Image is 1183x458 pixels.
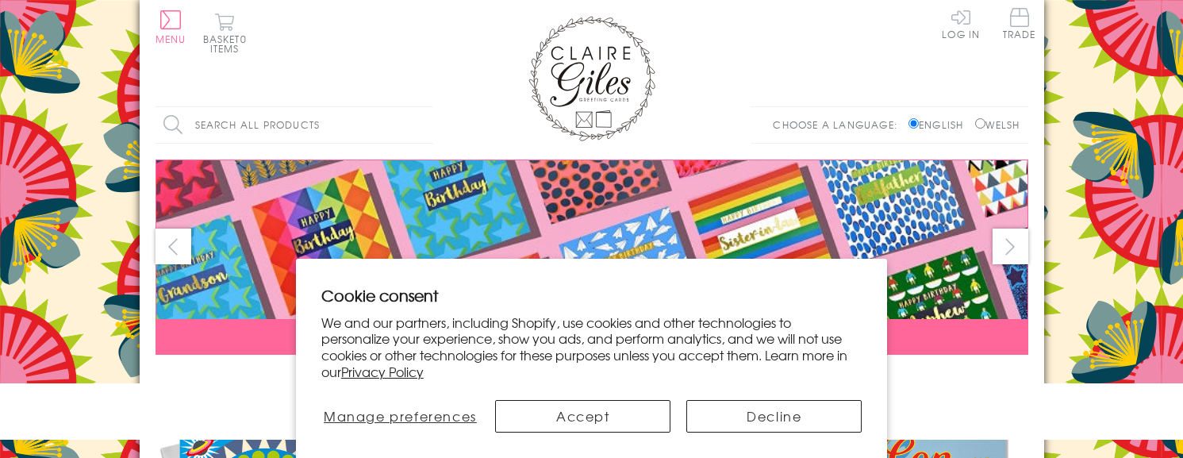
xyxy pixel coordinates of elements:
input: Search [417,107,433,143]
label: Welsh [975,117,1020,132]
button: Decline [686,400,862,433]
input: English [908,118,919,129]
a: Trade [1003,8,1036,42]
span: Menu [156,32,186,46]
span: 0 items [210,32,247,56]
input: Search all products [156,107,433,143]
button: Accept [495,400,670,433]
img: Claire Giles Greetings Cards [528,16,655,141]
label: English [908,117,971,132]
p: Choose a language: [773,117,905,132]
span: Trade [1003,8,1036,39]
input: Welsh [975,118,985,129]
a: Log In [942,8,980,39]
button: Menu [156,10,186,44]
button: prev [156,229,191,264]
button: next [993,229,1028,264]
button: Manage preferences [321,400,479,433]
h2: Cookie consent [321,284,862,306]
button: Basket0 items [203,13,247,53]
a: Privacy Policy [341,362,424,381]
span: Manage preferences [324,406,477,425]
div: Carousel Pagination [156,367,1028,391]
p: We and our partners, including Shopify, use cookies and other technologies to personalize your ex... [321,314,862,380]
